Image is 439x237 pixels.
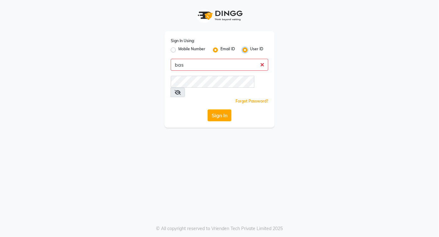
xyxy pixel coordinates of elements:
[171,76,254,88] input: Username
[178,46,205,54] label: Mobile Number
[194,6,245,25] img: logo1.svg
[208,109,231,121] button: Sign In
[220,46,235,54] label: Email ID
[171,59,268,71] input: Username
[250,46,263,54] label: User ID
[236,99,268,103] a: Forgot Password?
[171,38,195,44] label: Sign In Using:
